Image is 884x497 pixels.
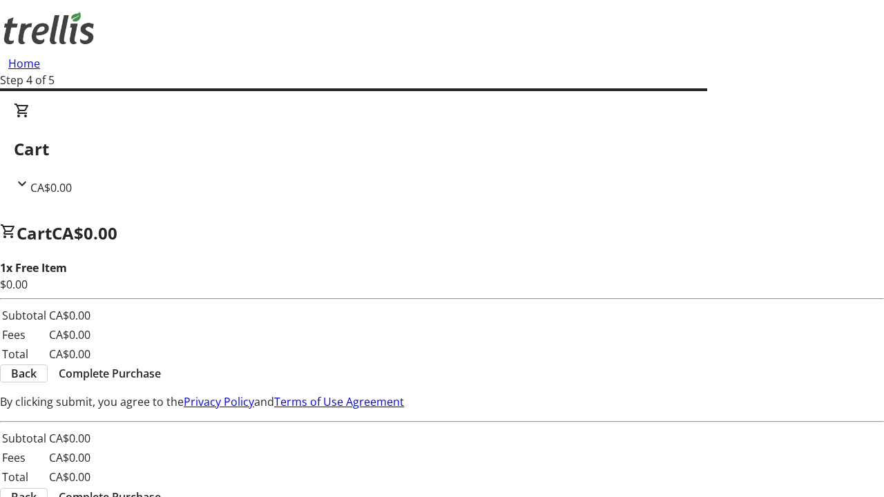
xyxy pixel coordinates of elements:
[17,222,52,244] span: Cart
[274,394,404,409] a: Terms of Use Agreement
[1,306,47,324] td: Subtotal
[52,222,117,244] span: CA$0.00
[48,429,91,447] td: CA$0.00
[1,449,47,467] td: Fees
[30,180,72,195] span: CA$0.00
[48,468,91,486] td: CA$0.00
[59,365,161,382] span: Complete Purchase
[1,468,47,486] td: Total
[48,449,91,467] td: CA$0.00
[48,345,91,363] td: CA$0.00
[11,365,37,382] span: Back
[1,326,47,344] td: Fees
[48,365,172,382] button: Complete Purchase
[48,326,91,344] td: CA$0.00
[48,306,91,324] td: CA$0.00
[14,137,870,162] h2: Cart
[14,102,870,196] div: CartCA$0.00
[184,394,254,409] a: Privacy Policy
[1,429,47,447] td: Subtotal
[1,345,47,363] td: Total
